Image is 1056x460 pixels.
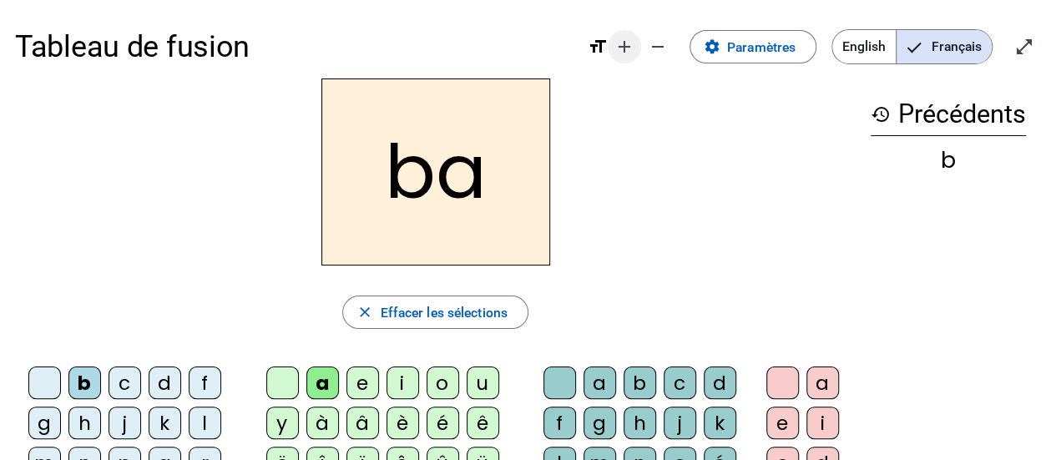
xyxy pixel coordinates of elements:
[1008,30,1041,63] button: Entrer en plein écran
[648,37,668,57] mat-icon: remove
[624,407,656,439] div: h
[624,366,656,399] div: b
[1014,37,1034,57] mat-icon: open_in_full
[109,407,141,439] div: j
[149,366,181,399] div: d
[704,38,720,55] mat-icon: settings
[806,407,839,439] div: i
[346,407,379,439] div: â
[380,301,507,324] span: Effacer les sélections
[342,296,528,329] button: Effacer les sélections
[690,30,816,63] button: Paramètres
[871,149,1026,171] div: b
[704,366,736,399] div: d
[387,407,419,439] div: è
[68,366,101,399] div: b
[584,407,616,439] div: g
[149,407,181,439] div: k
[189,407,221,439] div: l
[641,30,675,63] button: Diminuer la taille de la police
[321,78,550,265] h2: ba
[189,366,221,399] div: f
[831,29,993,64] mat-button-toggle-group: Language selection
[467,407,499,439] div: ê
[664,366,696,399] div: c
[28,407,61,439] div: g
[588,37,608,57] mat-icon: format_size
[608,30,641,63] button: Augmenter la taille de la police
[543,407,576,439] div: f
[897,30,992,63] span: Français
[727,36,796,58] span: Paramètres
[704,407,736,439] div: k
[427,407,459,439] div: é
[266,407,299,439] div: y
[306,407,339,439] div: à
[806,366,839,399] div: a
[68,407,101,439] div: h
[871,94,1026,136] h3: Précédents
[467,366,499,399] div: u
[832,30,896,63] span: English
[356,304,373,321] mat-icon: close
[109,366,141,399] div: c
[306,366,339,399] div: a
[346,366,379,399] div: e
[427,366,459,399] div: o
[387,366,419,399] div: i
[664,407,696,439] div: j
[584,366,616,399] div: a
[15,17,573,77] h1: Tableau de fusion
[871,104,891,124] mat-icon: history
[614,37,634,57] mat-icon: add
[766,407,799,439] div: e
